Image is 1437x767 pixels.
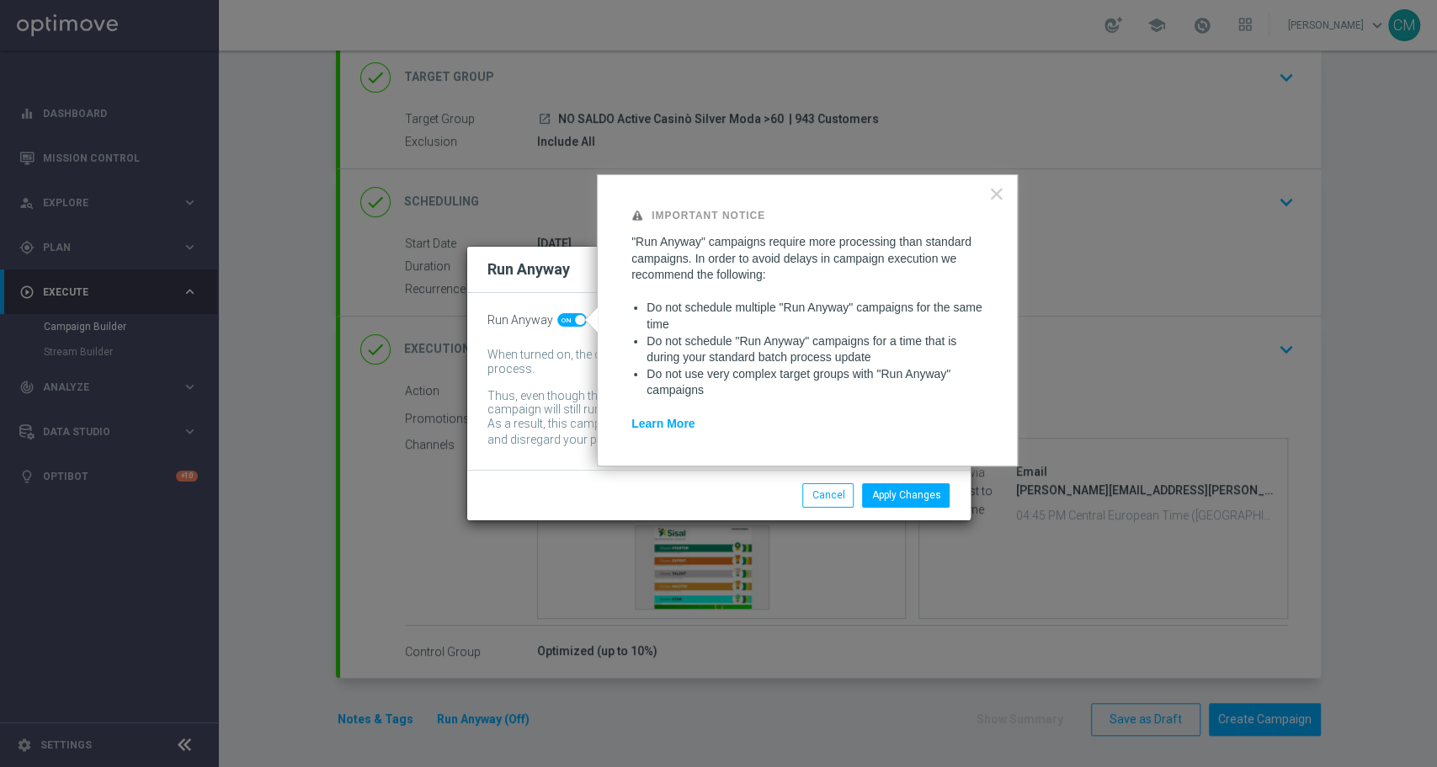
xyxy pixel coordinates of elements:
[487,313,553,328] span: Run Anyway
[631,417,695,430] a: Learn More
[487,348,925,376] div: When turned on, the campaign will be executed regardless of your site's batch-data process.
[487,259,570,280] h2: Run Anyway
[862,483,950,507] button: Apply Changes
[647,333,983,366] li: Do not schedule "Run Anyway" campaigns for a time that is during your standard batch process update
[487,417,925,450] div: As a result, this campaign might include customers whose data has been changed and disregard your...
[802,483,854,507] button: Cancel
[647,366,983,399] li: Do not use very complex target groups with "Run Anyway" campaigns
[988,180,1004,207] button: Close
[647,300,983,333] li: Do not schedule multiple "Run Anyway" campaigns for the same time
[652,210,765,221] strong: Important Notice
[631,234,983,284] p: "Run Anyway" campaigns require more processing than standard campaigns. In order to avoid delays ...
[487,389,925,418] div: Thus, even though the batch-data process might not be complete by then, the campaign will still r...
